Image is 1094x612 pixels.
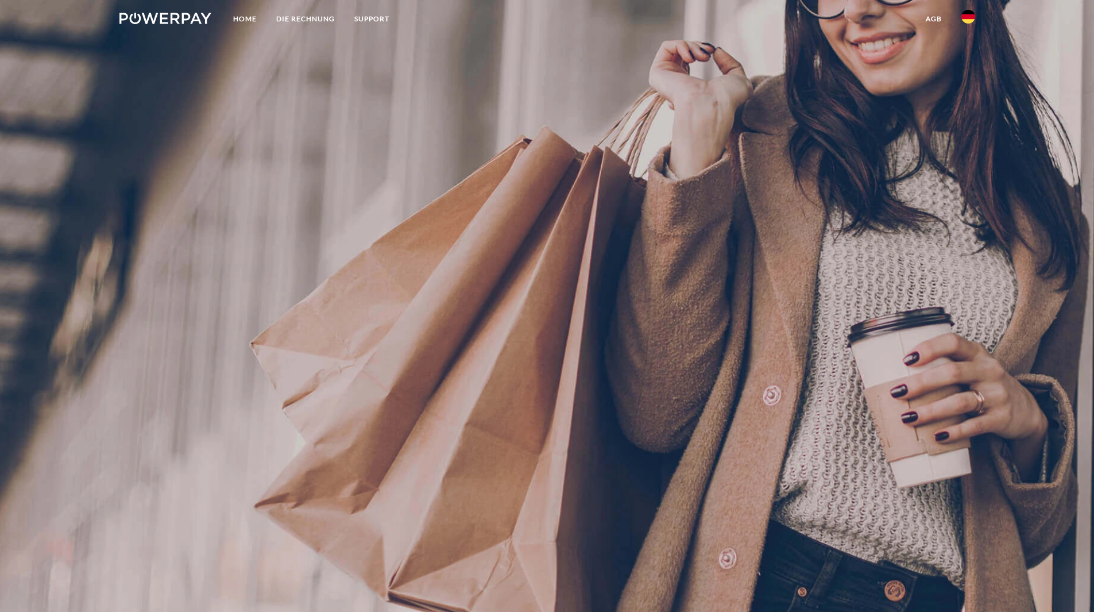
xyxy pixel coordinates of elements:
[916,9,952,29] a: agb
[345,9,399,29] a: SUPPORT
[119,13,212,24] img: logo-powerpay-white.svg
[266,9,345,29] a: DIE RECHNUNG
[961,10,975,24] img: de
[223,9,266,29] a: Home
